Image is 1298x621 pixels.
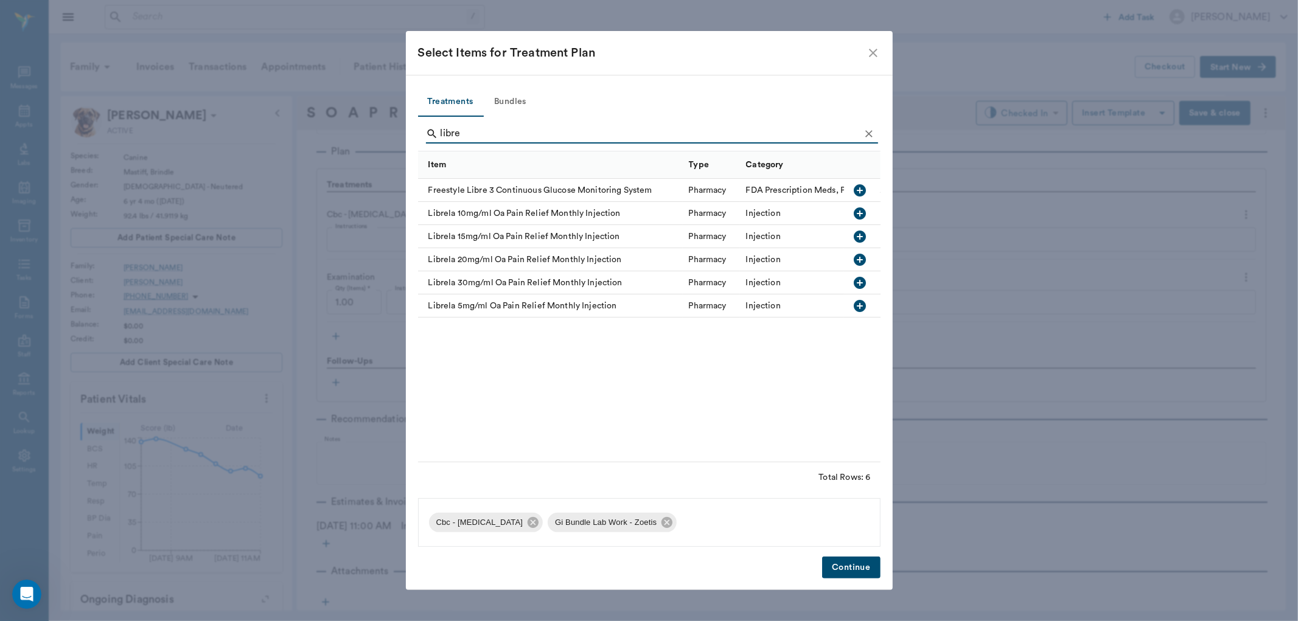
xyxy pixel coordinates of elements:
[429,516,531,529] span: Cbc - [MEDICAL_DATA]
[418,151,683,179] div: Item
[428,148,447,182] div: Item
[548,516,664,529] span: Gi Bundle Lab Work - Zoetis
[689,300,727,312] div: Pharmacy
[746,184,922,196] div: FDA Prescription Meds, Pill, Cap, Liquid, Etc.
[418,225,683,248] div: Librela 15mg/ml Oa Pain Relief Monthly Injection
[418,179,683,202] div: Freestyle Libre 3 Continuous Glucose Monitoring System
[689,254,727,266] div: Pharmacy
[689,148,710,182] div: Type
[689,184,727,196] div: Pharmacy
[429,513,543,532] div: Cbc - [MEDICAL_DATA]
[860,125,878,143] button: Clear
[689,207,727,220] div: Pharmacy
[819,471,871,484] div: Total Rows: 6
[746,277,781,289] div: Injection
[866,46,881,60] button: close
[418,271,683,294] div: Librela 30mg/ml Oa Pain Relief Monthly Injection
[426,124,878,146] div: Search
[418,43,866,63] div: Select Items for Treatment Plan
[483,88,538,117] button: Bundles
[418,294,683,317] div: Librela 5mg/ml Oa Pain Relief Monthly Injection
[548,513,677,532] div: Gi Bundle Lab Work - Zoetis
[683,151,740,179] div: Type
[441,124,860,144] input: Find a treatment
[689,277,727,289] div: Pharmacy
[746,254,781,266] div: Injection
[689,231,727,243] div: Pharmacy
[12,580,41,609] iframe: Intercom live chat
[740,151,968,179] div: Category
[418,248,683,271] div: Librela 20mg/ml Oa Pain Relief Monthly Injection
[746,148,784,182] div: Category
[418,202,683,225] div: Librela 10mg/ml Oa Pain Relief Monthly Injection
[746,207,781,220] div: Injection
[746,300,781,312] div: Injection
[822,557,880,579] button: Continue
[418,88,483,117] button: Treatments
[746,231,781,243] div: Injection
